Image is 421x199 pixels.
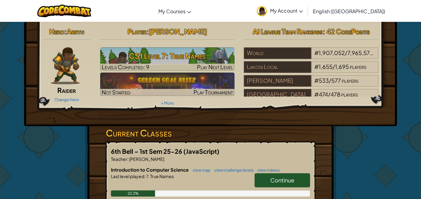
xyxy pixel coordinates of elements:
[244,81,378,88] a: [PERSON_NAME]#533/577players
[100,47,235,71] a: Play Next Level
[330,91,340,98] span: 478
[319,77,329,84] span: 533
[374,49,391,56] span: players
[111,156,127,162] span: Teacher
[313,8,385,14] span: English ([GEOGRAPHIC_DATA])
[244,67,378,74] a: Lakota Local#1,655/1,695players
[319,63,333,70] span: 1,655
[329,77,331,84] span: /
[100,47,235,71] img: CS1 Level 7: True Names
[129,156,164,162] span: [PERSON_NAME]
[100,49,235,63] h3: CS1 Level 7: True Names
[244,95,378,102] a: [GEOGRAPHIC_DATA]#474/478players
[190,168,211,173] a: view map
[270,177,294,184] span: Continue
[100,73,235,96] img: Golden Goal
[57,86,76,94] span: Raider
[111,190,155,197] div: 22.2%
[183,147,219,155] span: (JavaScript)
[106,126,315,140] h3: Current Classes
[51,47,80,84] img: raider-pose.png
[335,63,349,70] span: 1,695
[144,173,145,179] span: :
[100,73,235,96] a: Not StartedPlay Tournament
[244,53,378,60] a: World#1,907,052/7,965,578players
[342,77,358,84] span: players
[128,27,146,36] span: Player
[310,3,388,19] a: English ([GEOGRAPHIC_DATA])
[158,8,186,14] span: My Courses
[111,173,144,179] span: Last level played
[333,63,335,70] span: /
[64,27,67,36] span: :
[37,5,91,17] img: CodeCombat logo
[314,91,319,98] span: #
[347,49,374,56] span: 7,965,578
[314,49,319,56] span: #
[146,27,149,36] span: :
[254,1,306,21] a: My Account
[244,47,311,59] div: World
[161,101,174,105] a: + More
[257,6,267,16] img: avatar
[211,168,254,173] a: view challenge levels
[328,91,330,98] span: /
[350,63,366,70] span: players
[149,173,174,179] span: True Names
[319,91,328,98] span: 474
[127,156,129,162] span: :
[111,167,190,173] span: Introduction to Computer Science
[155,3,194,19] a: My Courses
[331,77,341,84] span: 577
[194,89,233,96] span: Play Tournament
[67,27,84,36] span: Arryn
[323,27,370,36] span: : 42 CodePoints
[49,27,64,36] span: Hero
[102,89,130,96] span: Not Started
[314,77,319,84] span: #
[244,89,311,101] div: [GEOGRAPHIC_DATA]
[244,75,311,87] div: [PERSON_NAME]
[345,49,347,56] span: /
[145,173,149,179] span: 7.
[253,27,323,36] span: AI League Team Rankings
[197,63,233,70] span: Play Next Level
[54,97,79,102] a: Change Hero
[270,7,303,14] span: My Account
[314,63,319,70] span: #
[319,49,345,56] span: 1,907,052
[254,168,280,173] a: view videos
[111,147,183,155] span: 6th Bell ~ 1st Sem 25-26
[341,91,358,98] span: players
[244,61,311,73] div: Lakota Local
[102,63,149,70] span: Levels Completed: 9
[149,27,207,36] span: [PERSON_NAME]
